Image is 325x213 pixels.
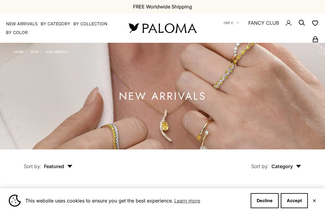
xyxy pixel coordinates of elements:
img: Cookie banner [9,195,21,207]
a: NEW ARRIVALS [6,21,38,27]
nav: Secondary navigation [211,13,319,43]
a: NEW ARRIVALS [45,50,68,54]
button: Decline [251,193,279,208]
a: FANCY CLUB [248,19,279,27]
span: Sort by: [251,163,269,169]
summary: By Category [41,21,70,27]
span: Featured [44,163,73,169]
a: Shop [30,50,39,54]
nav: Primary navigation [6,21,114,36]
a: Learn more [173,196,201,205]
span: Category [271,163,301,169]
button: Sort by: Featured [10,149,86,175]
span: GBP £ [224,20,233,26]
h1: NEW ARRIVALS [119,92,206,100]
p: FREE Worldwide Shipping [133,3,192,11]
button: Close [312,199,316,202]
button: Accept [281,193,308,208]
summary: By Color [6,30,28,36]
summary: By Collection [73,21,107,27]
button: GBP £ [224,20,239,26]
nav: Breadcrumb [14,49,68,54]
a: Home [14,50,23,54]
span: Sort by: [24,163,42,169]
button: Sort by: Category [237,149,315,175]
span: This website uses cookies to ensure you get the best experience. [25,196,246,205]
